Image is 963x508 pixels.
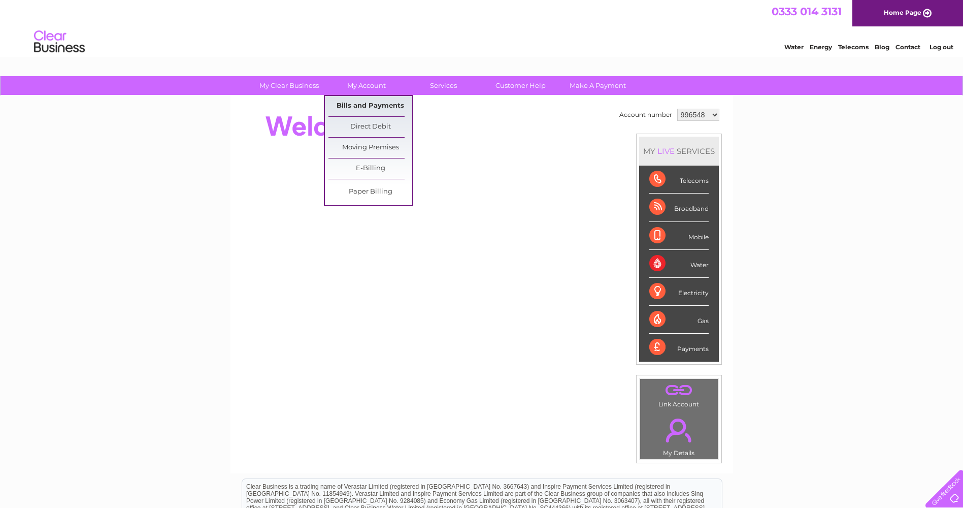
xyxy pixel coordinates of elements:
[929,43,953,51] a: Log out
[649,194,709,221] div: Broadband
[247,76,331,95] a: My Clear Business
[772,5,842,18] a: 0333 014 3131
[242,6,722,49] div: Clear Business is a trading name of Verastar Limited (registered in [GEOGRAPHIC_DATA] No. 3667643...
[328,117,412,137] a: Direct Debit
[643,382,715,399] a: .
[556,76,640,95] a: Make A Payment
[655,146,677,156] div: LIVE
[649,166,709,194] div: Telecoms
[328,96,412,116] a: Bills and Payments
[649,222,709,250] div: Mobile
[328,182,412,202] a: Paper Billing
[643,412,715,448] a: .
[639,137,719,166] div: MY SERVICES
[402,76,485,95] a: Services
[649,306,709,334] div: Gas
[324,76,408,95] a: My Account
[875,43,889,51] a: Blog
[649,250,709,278] div: Water
[328,138,412,158] a: Moving Premises
[640,410,718,460] td: My Details
[640,378,718,410] td: Link Account
[810,43,832,51] a: Energy
[895,43,920,51] a: Contact
[838,43,869,51] a: Telecoms
[34,26,85,57] img: logo.png
[649,278,709,306] div: Electricity
[479,76,562,95] a: Customer Help
[784,43,804,51] a: Water
[328,158,412,179] a: E-Billing
[649,334,709,361] div: Payments
[617,106,675,123] td: Account number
